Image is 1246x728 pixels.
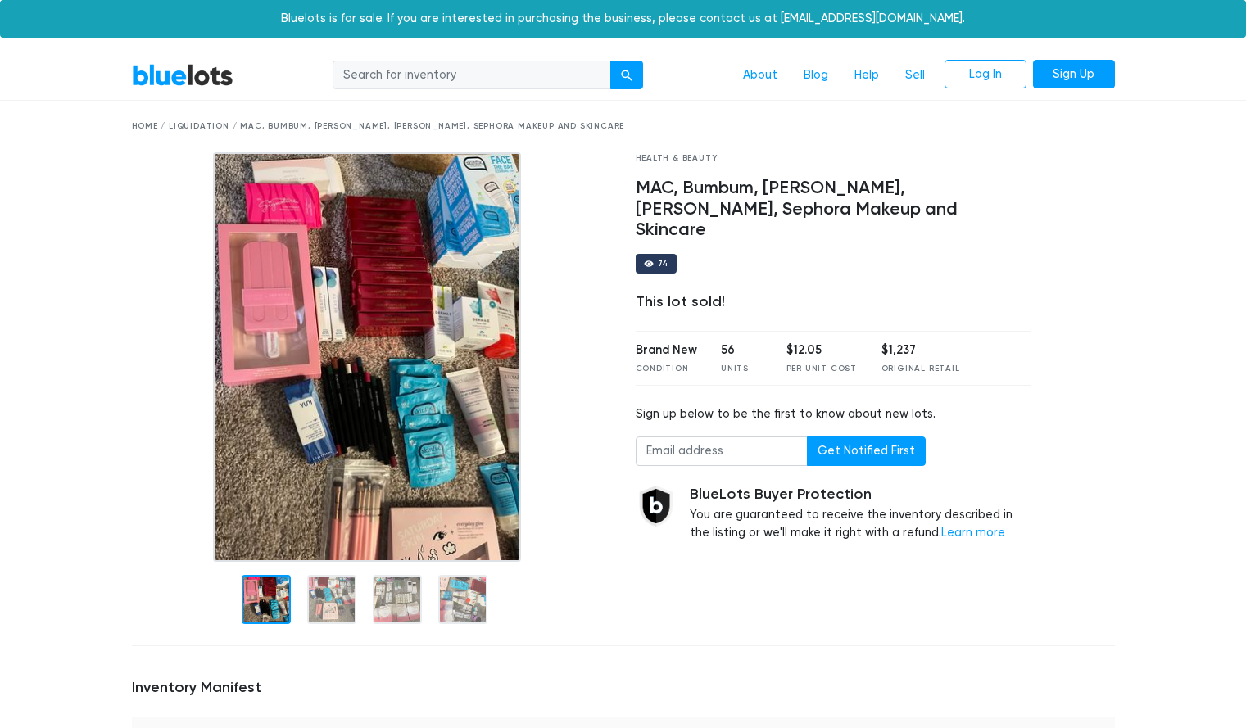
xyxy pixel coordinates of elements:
[791,60,841,91] a: Blog
[786,341,857,359] div: $12.05
[721,363,762,375] div: Units
[941,526,1005,540] a: Learn more
[945,60,1026,89] a: Log In
[807,436,926,466] button: Get Notified First
[636,341,697,359] div: Brand New
[132,679,1115,697] h5: Inventory Manifest
[881,341,960,359] div: $1,237
[333,61,611,90] input: Search for inventory
[721,341,762,359] div: 56
[841,60,892,91] a: Help
[786,363,857,375] div: Per Unit Cost
[690,486,1031,542] div: You are guaranteed to receive the inventory described in the listing or we'll make it right with ...
[881,363,960,375] div: Original Retail
[636,363,697,375] div: Condition
[636,405,1031,423] div: Sign up below to be the first to know about new lots.
[132,63,233,87] a: BlueLots
[636,486,677,527] img: buyer_protection_shield-3b65640a83011c7d3ede35a8e5a80bfdfaa6a97447f0071c1475b91a4b0b3d01.png
[636,152,1031,165] div: Health & Beauty
[636,178,1031,242] h4: MAC, Bumbum, [PERSON_NAME], [PERSON_NAME], Sephora Makeup and Skincare
[658,260,669,268] div: 74
[892,60,938,91] a: Sell
[132,120,1115,133] div: Home / Liquidation / MAC, Bumbum, [PERSON_NAME], [PERSON_NAME], Sephora Makeup and Skincare
[1033,60,1115,89] a: Sign Up
[636,436,808,466] input: Email address
[213,152,521,562] img: 8b8da5e5-4dcc-4aae-a4d8-b5c19295d5f1-1608671424.jpg
[730,60,791,91] a: About
[690,486,1031,504] h5: BlueLots Buyer Protection
[636,293,1031,311] div: This lot sold!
